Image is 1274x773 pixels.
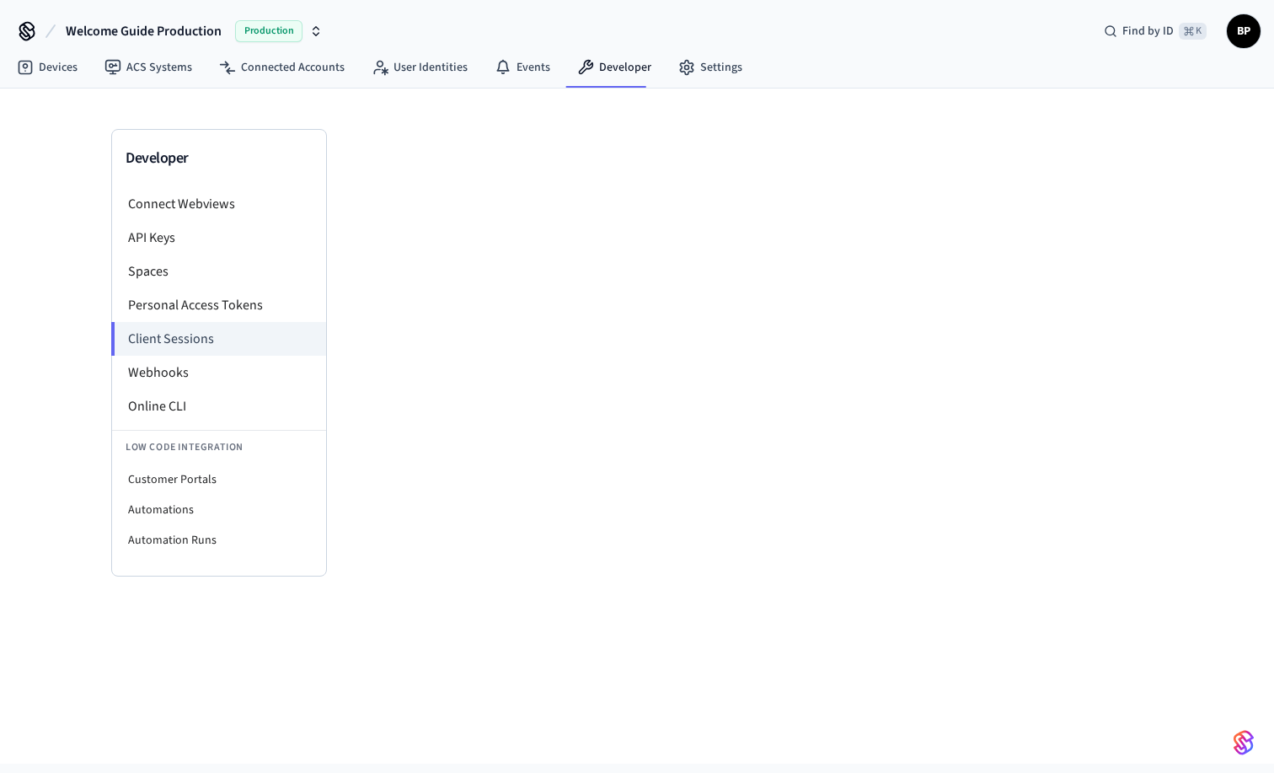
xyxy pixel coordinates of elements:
[564,52,665,83] a: Developer
[206,52,358,83] a: Connected Accounts
[112,389,326,423] li: Online CLI
[481,52,564,83] a: Events
[1090,16,1220,46] div: Find by ID⌘ K
[126,147,313,170] h3: Developer
[665,52,756,83] a: Settings
[112,187,326,221] li: Connect Webviews
[112,288,326,322] li: Personal Access Tokens
[112,525,326,556] li: Automation Runs
[66,21,222,41] span: Welcome Guide Production
[112,495,326,525] li: Automations
[1228,16,1259,46] span: BP
[235,20,302,42] span: Production
[3,52,91,83] a: Devices
[1227,14,1261,48] button: BP
[91,52,206,83] a: ACS Systems
[112,430,326,464] li: Low Code Integration
[358,52,481,83] a: User Identities
[112,255,326,288] li: Spaces
[112,221,326,255] li: API Keys
[1122,23,1174,40] span: Find by ID
[1179,23,1207,40] span: ⌘ K
[111,322,326,356] li: Client Sessions
[112,356,326,389] li: Webhooks
[112,464,326,495] li: Customer Portals
[1234,729,1254,756] img: SeamLogoGradient.69752ec5.svg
